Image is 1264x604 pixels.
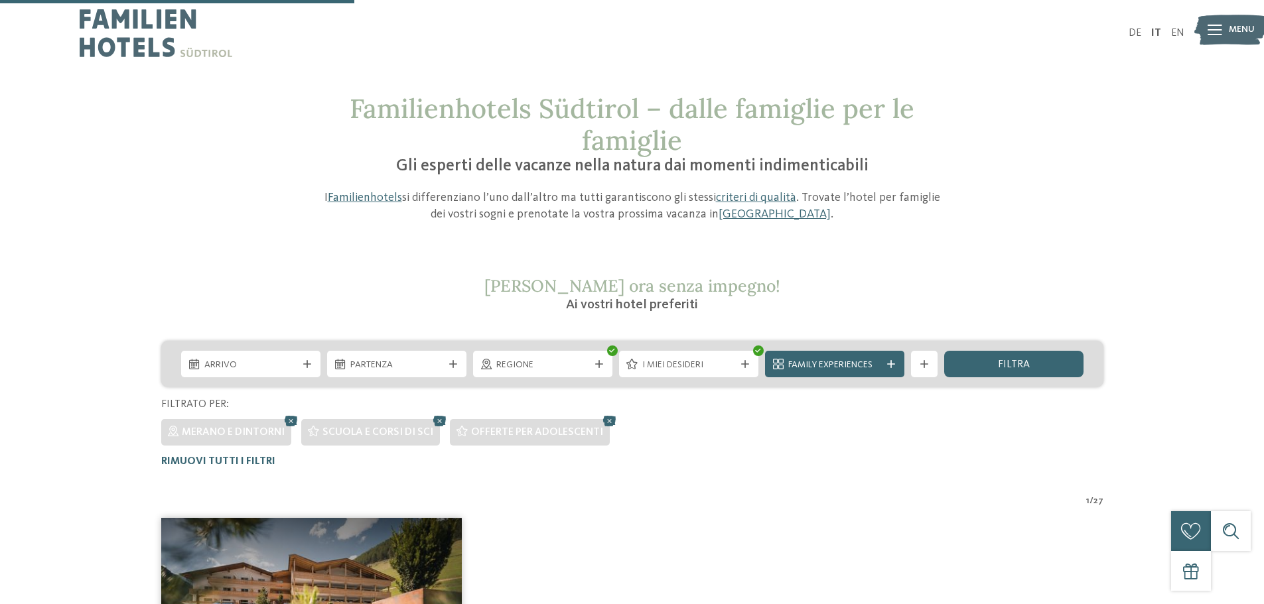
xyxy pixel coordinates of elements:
span: Partenza [350,359,443,372]
a: criteri di qualità [716,192,796,204]
a: DE [1129,28,1141,38]
span: Arrivo [204,359,297,372]
span: Filtrato per: [161,399,229,410]
span: Scuola e corsi di sci [322,427,433,438]
span: Family Experiences [788,359,881,372]
a: Familienhotels [328,192,402,204]
a: IT [1151,28,1161,38]
p: I si differenziano l’uno dall’altro ma tutti garantiscono gli stessi . Trovate l’hotel per famigl... [317,190,948,223]
span: filtra [998,359,1030,370]
span: I miei desideri [642,359,735,372]
a: [GEOGRAPHIC_DATA] [719,208,831,220]
span: Offerte per adolescenti [471,427,603,438]
span: Gli esperti delle vacanze nella natura dai momenti indimenticabili [396,158,869,174]
span: [PERSON_NAME] ora senza impegno! [484,275,780,296]
span: 27 [1093,495,1103,508]
span: Regione [496,359,589,372]
span: / [1089,495,1093,508]
span: Ai vostri hotel preferiti [566,298,698,312]
span: Menu [1229,23,1255,36]
span: Rimuovi tutti i filtri [161,456,275,467]
a: EN [1171,28,1184,38]
span: Familienhotels Südtirol – dalle famiglie per le famiglie [350,91,914,157]
span: Merano e dintorni [182,427,285,438]
span: 1 [1086,495,1089,508]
